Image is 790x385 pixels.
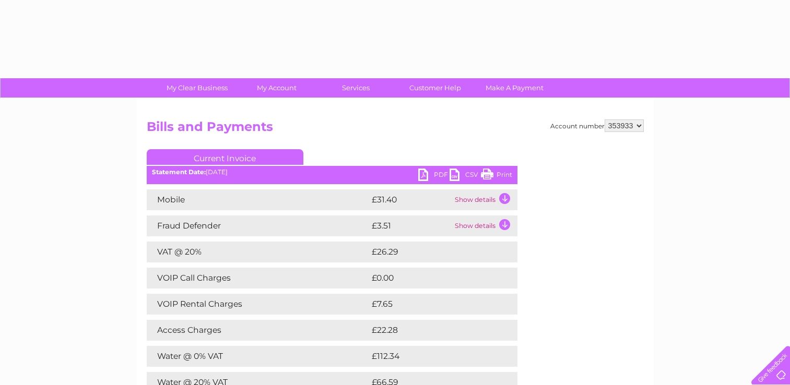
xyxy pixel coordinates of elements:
td: £31.40 [369,189,452,210]
div: Account number [550,119,644,132]
a: Make A Payment [471,78,558,98]
a: My Account [233,78,320,98]
td: Water @ 0% VAT [147,346,369,367]
h2: Bills and Payments [147,119,644,139]
a: Current Invoice [147,149,303,165]
a: Customer Help [392,78,478,98]
td: £112.34 [369,346,497,367]
a: CSV [450,169,481,184]
td: Show details [452,215,517,236]
td: Show details [452,189,517,210]
div: [DATE] [147,169,517,176]
td: £22.28 [369,320,496,341]
td: Fraud Defender [147,215,369,236]
td: VOIP Call Charges [147,268,369,288]
td: VOIP Rental Charges [147,294,369,315]
a: Print [481,169,512,184]
a: PDF [418,169,450,184]
td: £0.00 [369,268,493,288]
b: Statement Date: [152,168,206,176]
td: £26.29 [369,242,497,262]
td: VAT @ 20% [147,242,369,262]
a: Services [313,78,399,98]
td: Access Charges [147,320,369,341]
td: £3.51 [369,215,452,236]
a: My Clear Business [154,78,240,98]
td: Mobile [147,189,369,210]
td: £7.65 [369,294,493,315]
